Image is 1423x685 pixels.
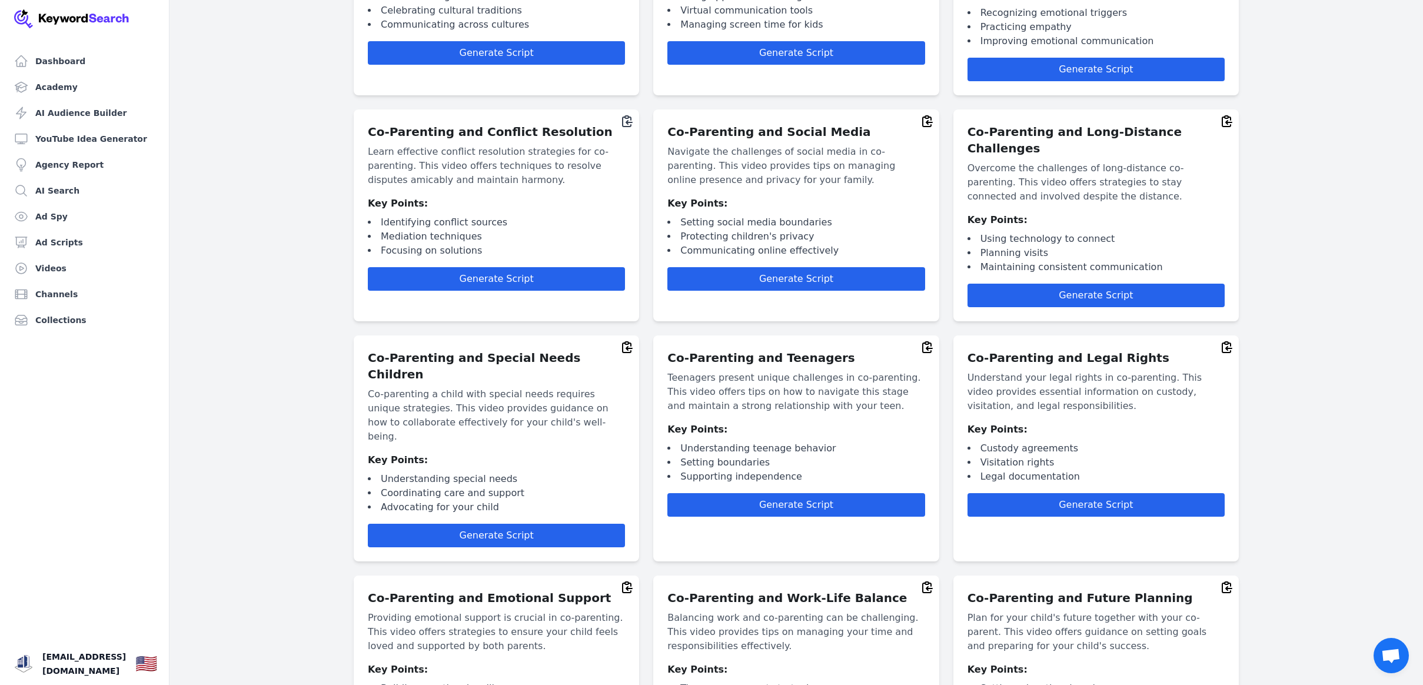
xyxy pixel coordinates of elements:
[368,472,625,486] li: Understanding special needs
[9,75,159,99] a: Academy
[368,524,625,547] button: Generate Script
[620,114,634,128] button: Copy to clipboard
[368,124,625,140] h2: Co-Parenting and Conflict Resolution
[967,663,1225,677] h3: Key Points:
[368,41,625,65] button: Generate Script
[967,6,1225,20] li: Recognizing emotional triggers
[9,101,159,125] a: AI Audience Builder
[967,161,1225,204] p: Overcome the challenges of long-distance co-parenting. This video offers strategies to stay conne...
[667,611,925,653] p: Balancing work and co-parenting can be challenging. This video provides tips on managing your tim...
[667,350,925,366] h2: Co-Parenting and Teenagers
[667,4,925,18] li: Virtual communication tools
[667,371,925,413] p: Teenagers present unique challenges in co-parenting. This video offers tips on how to navigate th...
[967,455,1225,470] li: Visitation rights
[920,114,935,128] button: Copy to clipboard
[667,493,925,517] button: Generate Script
[759,499,833,510] span: Generate Script
[667,41,925,65] button: Generate Script
[967,232,1225,246] li: Using technology to connect
[1220,580,1234,594] button: Copy to clipboard
[667,197,925,211] h3: Key Points:
[368,197,625,211] h3: Key Points:
[967,350,1225,366] h2: Co-Parenting and Legal Rights
[368,230,625,244] li: Mediation techniques
[967,423,1225,437] h3: Key Points:
[9,231,159,254] a: Ad Scripts
[368,350,625,383] h2: Co-Parenting and Special Needs Children
[1059,64,1133,75] span: Generate Script
[368,486,625,500] li: Coordinating care and support
[9,257,159,280] a: Videos
[967,441,1225,455] li: Custody agreements
[967,611,1225,653] p: Plan for your child's future together with your co-parent. This video offers guidance on setting ...
[667,663,925,677] h3: Key Points:
[667,267,925,291] button: Generate Script
[967,284,1225,307] button: Generate Script
[667,124,925,140] h2: Co-Parenting and Social Media
[759,47,833,58] span: Generate Script
[368,663,625,677] h3: Key Points:
[967,213,1225,227] h3: Key Points:
[1059,290,1133,301] span: Generate Script
[667,244,925,258] li: Communicating online effectively
[967,34,1225,48] li: Improving emotional communication
[967,493,1225,517] button: Generate Script
[667,145,925,187] p: Navigate the challenges of social media in co-parenting. This video provides tips on managing onl...
[368,4,625,18] li: Celebrating cultural traditions
[667,590,925,606] h2: Co-Parenting and Work-Life Balance
[42,650,126,678] span: [EMAIL_ADDRESS][DOMAIN_NAME]
[368,590,625,606] h2: Co-Parenting and Emotional Support
[759,273,833,284] span: Generate Script
[368,453,625,467] h3: Key Points:
[1059,499,1133,510] span: Generate Script
[620,340,634,354] button: Copy to clipboard
[368,387,625,444] p: Co-parenting a child with special needs requires unique strategies. This video provides guidance ...
[967,470,1225,484] li: Legal documentation
[667,455,925,470] li: Setting boundaries
[368,267,625,291] button: Generate Script
[967,124,1225,157] h2: Co-Parenting and Long-Distance Challenges
[9,282,159,306] a: Channels
[460,530,534,541] span: Generate Script
[667,215,925,230] li: Setting social media boundaries
[9,308,159,332] a: Collections
[920,580,935,594] button: Copy to clipboard
[9,153,159,177] a: Agency Report
[920,340,935,354] button: Copy to clipboard
[9,205,159,228] a: Ad Spy
[368,18,625,32] li: Communicating across cultures
[135,652,157,676] button: 🇺🇸
[667,230,925,244] li: Protecting children's privacy
[14,654,33,673] img: Stef Becker
[368,611,625,653] p: Providing emotional support is crucial in co-parenting. This video offers strategies to ensure yo...
[368,215,625,230] li: Identifying conflict sources
[967,20,1225,34] li: Practicing empathy
[368,145,625,187] p: Learn effective conflict resolution strategies for co-parenting. This video offers techniques to ...
[1374,638,1409,673] div: Open chat
[14,9,129,28] img: Your Company
[967,260,1225,274] li: Maintaining consistent communication
[368,500,625,514] li: Advocating for your child
[620,580,634,594] button: Copy to clipboard
[368,244,625,258] li: Focusing on solutions
[667,441,925,455] li: Understanding teenage behavior
[14,654,33,673] button: Open user button
[1220,340,1234,354] button: Copy to clipboard
[967,371,1225,413] p: Understand your legal rights in co-parenting. This video provides essential information on custod...
[1220,114,1234,128] button: Copy to clipboard
[667,423,925,437] h3: Key Points:
[460,273,534,284] span: Generate Script
[9,127,159,151] a: YouTube Idea Generator
[667,470,925,484] li: Supporting independence
[9,179,159,202] a: AI Search
[967,246,1225,260] li: Planning visits
[667,18,925,32] li: Managing screen time for kids
[460,47,534,58] span: Generate Script
[967,590,1225,606] h2: Co-Parenting and Future Planning
[9,49,159,73] a: Dashboard
[135,653,157,674] div: 🇺🇸
[967,58,1225,81] button: Generate Script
